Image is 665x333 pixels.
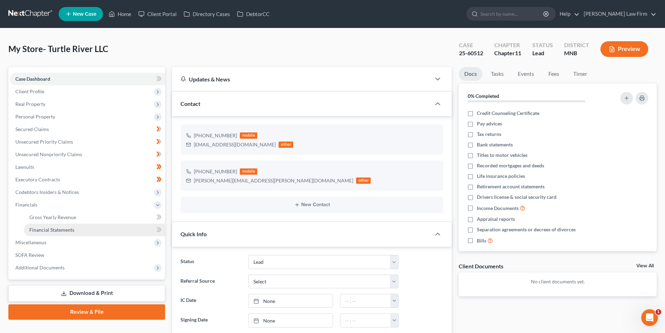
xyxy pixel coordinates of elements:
[249,294,333,307] a: None
[15,126,49,132] span: Secured Claims
[641,309,658,326] iframe: Intercom live chat
[279,142,293,148] div: other
[180,75,422,83] div: Updates & News
[494,49,521,57] div: Chapter
[356,178,371,184] div: other
[180,231,207,237] span: Quick Info
[459,262,503,270] div: Client Documents
[477,141,513,148] span: Bank statements
[477,194,556,201] span: Drivers license & social security card
[568,67,593,81] a: Timer
[177,313,244,327] label: Signing Date
[240,132,257,139] div: mobile
[532,41,553,49] div: Status
[512,67,540,81] a: Events
[234,8,273,20] a: DebtorCC
[15,139,73,145] span: Unsecured Priority Claims
[10,123,165,136] a: Secured Claims
[15,151,82,157] span: Unsecured Nonpriority Claims
[177,275,244,289] label: Referral Source
[186,202,438,208] button: New Contact
[8,44,108,54] span: My Store- Turtle River LLC
[542,67,565,81] a: Fees
[468,93,499,99] strong: 0% Completed
[340,294,391,307] input: -- : --
[477,120,502,127] span: Pay advices
[15,88,44,94] span: Client Profile
[15,176,60,182] span: Executory Contracts
[15,101,45,107] span: Real Property
[180,8,234,20] a: Directory Cases
[105,8,135,20] a: Home
[10,148,165,161] a: Unsecured Nonpriority Claims
[194,141,276,148] div: [EMAIL_ADDRESS][DOMAIN_NAME]
[564,49,589,57] div: MNB
[636,263,654,268] a: View All
[600,41,648,57] button: Preview
[477,237,486,244] span: Bills
[15,252,44,258] span: SOFA Review
[515,50,521,56] span: 11
[73,12,96,17] span: New Case
[459,41,483,49] div: Case
[477,110,539,117] span: Credit Counseling Certificate
[10,136,165,148] a: Unsecured Priority Claims
[15,202,37,208] span: Financials
[485,67,509,81] a: Tasks
[477,216,515,223] span: Appraisal reports
[15,239,46,245] span: Miscellaneous
[656,309,661,315] span: 1
[15,76,50,82] span: Case Dashboard
[15,164,34,170] span: Lawsuits
[532,49,553,57] div: Lead
[464,278,651,285] p: No client documents yet.
[10,161,165,173] a: Lawsuits
[494,41,521,49] div: Chapter
[177,255,244,269] label: Status
[340,314,391,327] input: -- : --
[24,224,165,236] a: Financial Statements
[459,49,483,57] div: 25-60512
[249,314,333,327] a: None
[194,177,353,184] div: [PERSON_NAME][EMAIL_ADDRESS][PERSON_NAME][DOMAIN_NAME]
[180,100,200,107] span: Contact
[477,152,527,159] span: Titles to motor vehicles
[15,189,79,195] span: Codebtors Insiders & Notices
[10,173,165,186] a: Executory Contracts
[29,214,76,220] span: Gross Yearly Revenue
[477,131,501,138] span: Tax returns
[177,294,244,308] label: IC Date
[24,211,165,224] a: Gross Yearly Revenue
[10,73,165,85] a: Case Dashboard
[15,114,55,120] span: Personal Property
[477,205,519,212] span: Income Documents
[556,8,579,20] a: Help
[8,304,165,320] a: Review & File
[477,183,545,190] span: Retirement account statements
[477,173,525,180] span: Life insurance policies
[194,132,237,139] div: [PHONE_NUMBER]
[15,265,65,270] span: Additional Documents
[459,67,482,81] a: Docs
[135,8,180,20] a: Client Portal
[477,162,544,169] span: Recorded mortgages and deeds
[564,41,589,49] div: District
[8,285,165,302] a: Download & Print
[194,168,237,175] div: [PHONE_NUMBER]
[240,168,257,175] div: mobile
[477,226,576,233] span: Separation agreements or decrees of divorces
[29,227,74,233] span: Financial Statements
[480,7,544,20] input: Search by name...
[10,249,165,261] a: SOFA Review
[580,8,656,20] a: [PERSON_NAME] Law Firm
